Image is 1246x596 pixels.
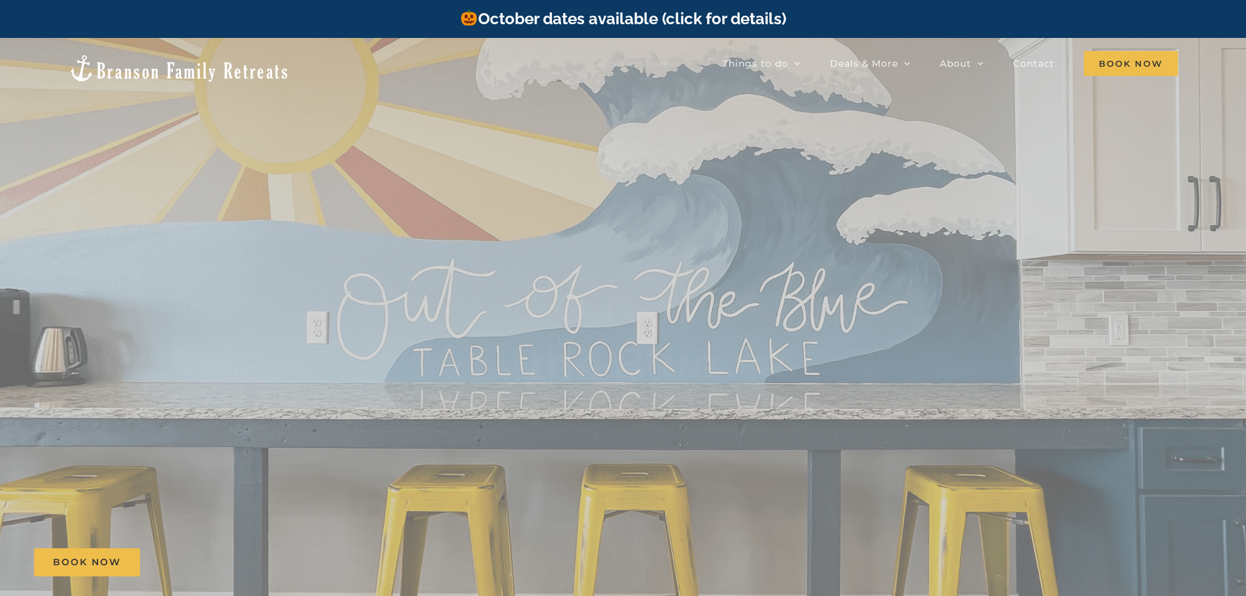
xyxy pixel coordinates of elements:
[53,557,121,568] span: Book Now
[461,10,477,26] img: 🎃
[598,59,681,68] span: Vacation homes
[68,54,290,83] img: Branson Family Retreats Logo
[1084,51,1178,76] span: Book Now
[830,50,910,77] a: Deals & More
[830,59,898,68] span: Deals & More
[723,59,788,68] span: Things to do
[940,50,984,77] a: About
[544,404,702,421] h4: 6 Bedrooms | Sleeps 18
[940,59,971,68] span: About
[528,279,718,391] b: Out of the Blue
[723,50,801,77] a: Things to do
[598,50,1178,77] nav: Main Menu
[34,548,140,576] a: Book Now
[1013,50,1054,77] a: Contact
[598,50,693,77] a: Vacation homes
[1013,59,1054,68] span: Contact
[460,9,786,28] a: October dates available (click for details)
